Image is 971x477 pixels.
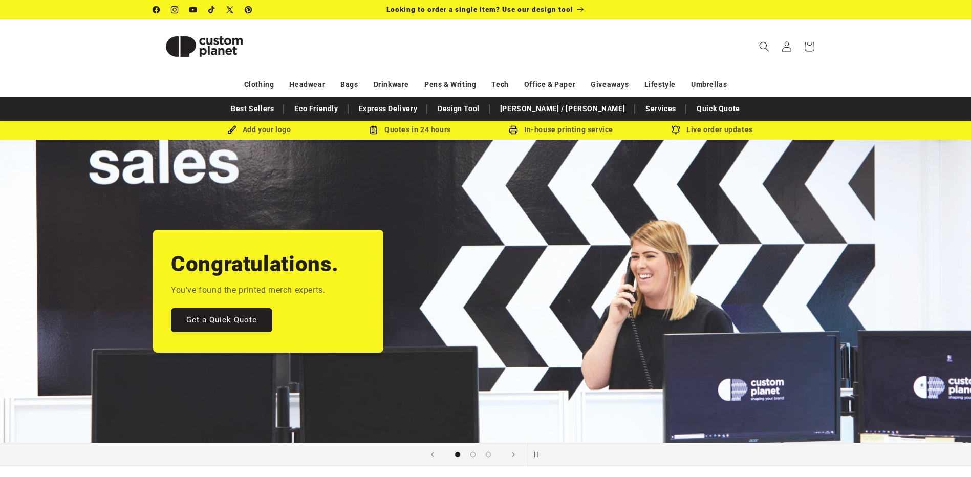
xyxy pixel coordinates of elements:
[528,443,550,466] button: Pause slideshow
[502,443,525,466] button: Next slide
[171,250,339,278] h2: Congratulations.
[340,76,358,94] a: Bags
[433,100,485,118] a: Design Tool
[335,123,486,136] div: Quotes in 24 hours
[289,100,343,118] a: Eco Friendly
[481,447,496,462] button: Load slide 3 of 3
[450,447,465,462] button: Load slide 1 of 3
[289,76,325,94] a: Headwear
[495,100,630,118] a: [PERSON_NAME] / [PERSON_NAME]
[369,125,378,135] img: Order Updates Icon
[184,123,335,136] div: Add your logo
[753,35,775,58] summary: Search
[421,443,444,466] button: Previous slide
[640,100,681,118] a: Services
[171,283,325,298] p: You've found the printed merch experts.
[691,76,727,94] a: Umbrellas
[424,76,476,94] a: Pens & Writing
[465,447,481,462] button: Load slide 2 of 3
[374,76,409,94] a: Drinkware
[524,76,575,94] a: Office & Paper
[671,125,680,135] img: Order updates
[491,76,508,94] a: Tech
[637,123,788,136] div: Live order updates
[692,100,745,118] a: Quick Quote
[354,100,423,118] a: Express Delivery
[226,100,279,118] a: Best Sellers
[153,24,255,70] img: Custom Planet
[244,76,274,94] a: Clothing
[149,19,259,73] a: Custom Planet
[644,76,676,94] a: Lifestyle
[509,125,518,135] img: In-house printing
[386,5,573,13] span: Looking to order a single item? Use our design tool
[227,125,236,135] img: Brush Icon
[591,76,629,94] a: Giveaways
[171,308,272,332] a: Get a Quick Quote
[486,123,637,136] div: In-house printing service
